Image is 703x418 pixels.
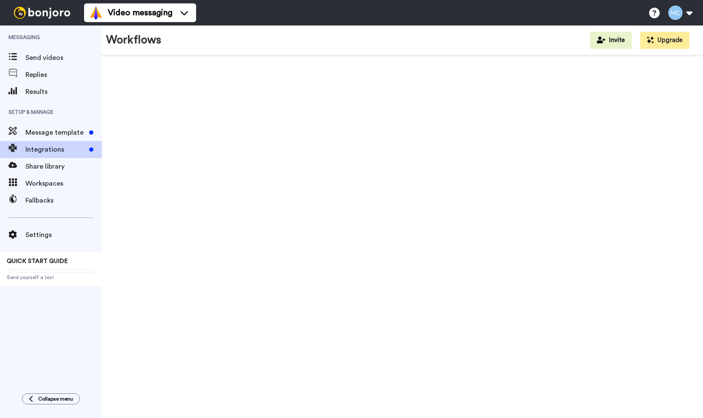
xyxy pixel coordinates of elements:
img: bj-logo-header-white.svg [10,7,74,19]
span: Settings [25,230,102,240]
button: Upgrade [640,32,689,49]
img: vm-color.svg [89,6,103,20]
span: Workspaces [25,178,102,189]
span: QUICK START GUIDE [7,258,68,264]
button: Invite [590,32,632,49]
span: Send videos [25,53,102,63]
h1: Workflows [106,34,161,46]
span: Replies [25,70,102,80]
span: Share library [25,161,102,172]
span: Integrations [25,144,86,155]
span: Message template [25,127,86,138]
button: Collapse menu [22,393,80,404]
span: Results [25,87,102,97]
span: Collapse menu [38,395,73,402]
span: Send yourself a test [7,274,95,281]
span: Video messaging [108,7,172,19]
span: Fallbacks [25,195,102,206]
